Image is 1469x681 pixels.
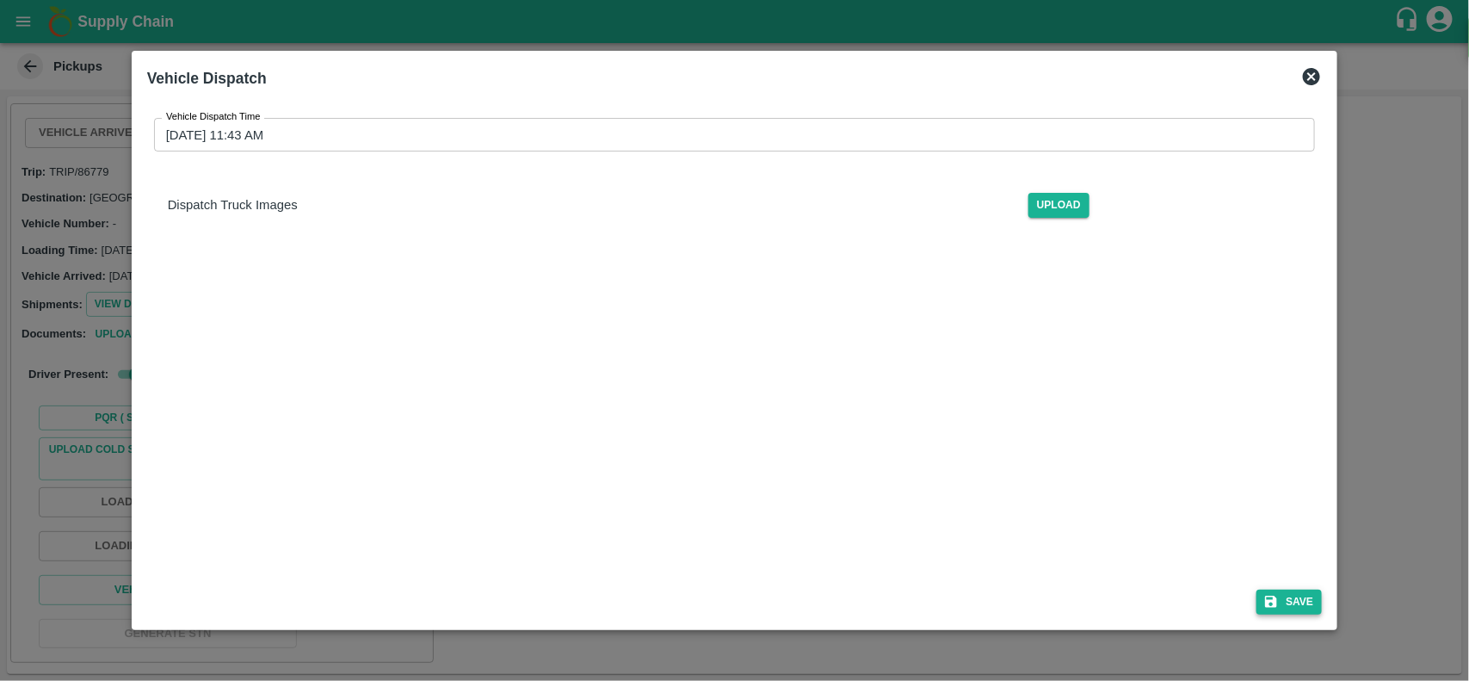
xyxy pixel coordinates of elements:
label: Vehicle Dispatch Time [166,110,261,124]
span: Upload [1028,193,1089,218]
p: Dispatch Truck Images [168,195,1028,214]
button: Save [1256,590,1322,615]
b: Vehicle Dispatch [147,70,267,87]
input: Choose date, selected date is Aug 29, 2025 [154,118,1304,151]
